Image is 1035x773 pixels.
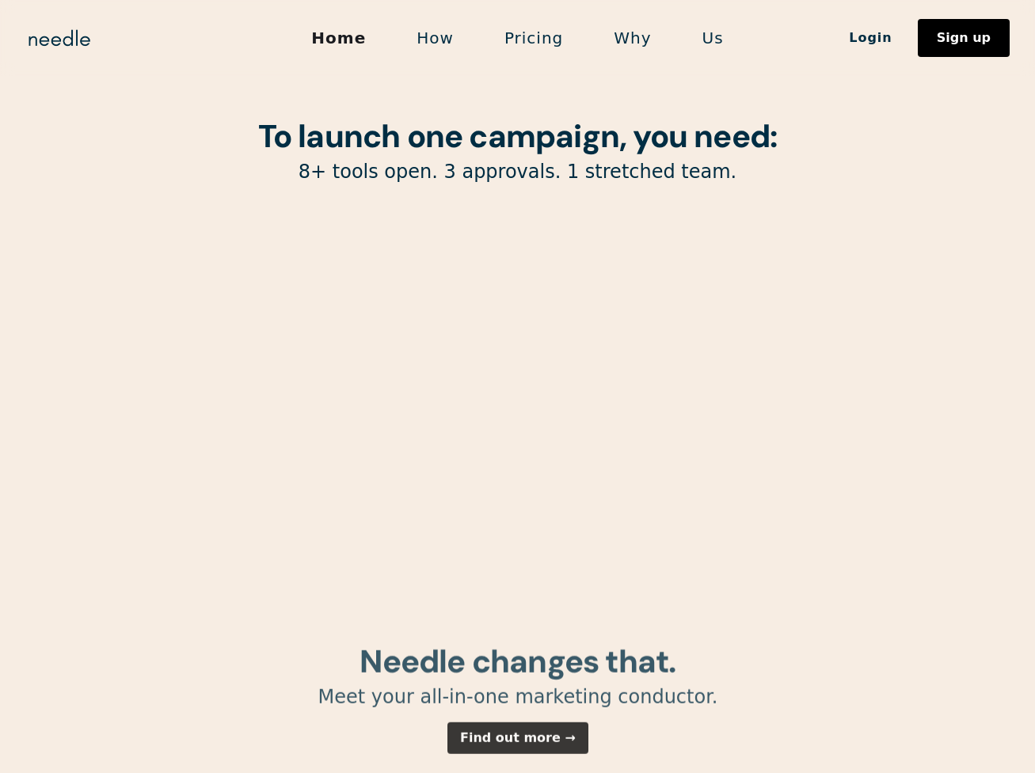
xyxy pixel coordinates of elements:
a: How [391,21,479,55]
a: Sign up [918,19,1010,57]
div: Sign up [937,32,991,44]
a: Login [824,25,918,51]
strong: Needle changes that. [360,641,675,682]
a: Us [677,21,749,55]
p: 8+ tools open. 3 approvals. 1 stretched team. [114,160,922,184]
a: Why [588,21,676,55]
strong: To launch one campaign, you need: [258,116,778,157]
p: Meet your all-in-one marketing conductor. [114,685,922,710]
a: Home [286,21,391,55]
div: Find out more → [460,732,576,745]
a: Find out more → [447,722,588,754]
a: Pricing [479,21,588,55]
